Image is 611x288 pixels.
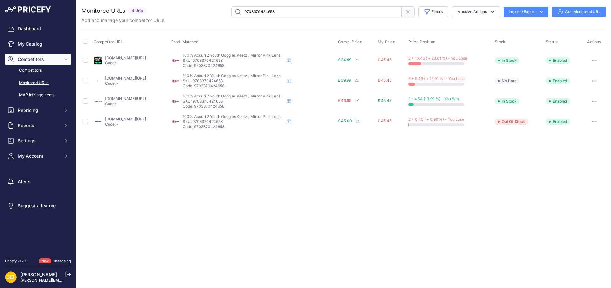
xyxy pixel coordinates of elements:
span: Competitor URL [94,40,123,44]
span: Reports [18,122,60,129]
span: £ - 4.54 (-9.99 %) - You Win [408,97,459,101]
span: 100% Accuri 2 Youth Goggles Keetz / Mirror Pink Lens [183,114,280,119]
span: £ 45.45 [378,98,391,103]
span: Status [546,40,558,44]
span: In Stock [495,98,520,104]
span: Prod. Matched [171,40,199,44]
a: Alerts [5,176,71,187]
a: Suggest a feature [5,200,71,212]
button: My Account [5,150,71,162]
button: Competitors [5,54,71,65]
span: Settings [18,138,60,144]
button: Filters [418,6,448,17]
p: SKU: 9703370424658 [183,119,284,124]
span: Price Position [408,40,436,45]
span: Enabled [546,78,570,84]
span: Repricing [18,107,60,113]
span: Enabled [546,98,570,104]
button: Repricing [5,104,71,116]
h2: Monitored URLs [81,6,125,15]
a: Competitors [5,65,71,76]
span: Stock [495,40,505,44]
a: My Catalog [5,38,71,50]
p: Code: 9703370424658 [183,83,284,89]
button: Settings [5,135,71,147]
a: [DOMAIN_NAME][URL] [105,76,146,81]
a: Changelog [53,259,71,263]
button: Comp. Price [338,40,364,45]
span: Enabled [546,57,570,64]
span: £ + 10.46 ( + 23.01 %) - You Lose [408,56,467,61]
a: [DOMAIN_NAME][URL] [105,96,146,101]
span: £ 49.99 [338,98,351,103]
a: [PERSON_NAME] [20,272,57,277]
span: 100% Accuri 2 Youth Goggles Keetz / Mirror Pink Lens [183,73,280,78]
a: [DOMAIN_NAME][URL] [105,117,146,121]
p: SKU: 9703370424658 [183,58,284,63]
span: £ 45.45 [378,78,391,83]
p: Code: - [105,122,146,127]
span: £ 45.45 [378,57,391,62]
p: Code: - [105,81,146,86]
div: Pricefy v1.7.2 [5,258,26,264]
span: £ 34.99 [338,57,351,62]
span: £ + 0.45 ( + 0.99 %) - You Lose [408,117,464,122]
span: £ + 5.46 ( + 12.01 %) - You Lose [408,76,465,81]
img: Pricefy Logo [5,6,51,13]
span: Enabled [546,119,570,125]
p: SKU: 9703370424658 [183,99,284,104]
span: No Data [495,78,520,84]
nav: Sidebar [5,23,71,251]
span: Actions [587,40,601,44]
a: MAP infringements [5,90,71,101]
p: Code: 9703370424658 [183,63,284,68]
span: My Account [18,153,60,159]
button: Massive Actions [452,6,500,17]
span: Competitors [18,56,60,62]
a: [PERSON_NAME][EMAIL_ADDRESS][DOMAIN_NAME] [20,278,118,283]
a: Add Monitored URL [552,7,606,17]
span: Out Of Stock [495,119,528,125]
input: Search [231,6,402,17]
button: Price Position [408,40,437,45]
button: Import / Export [504,7,548,17]
span: In Stock [495,57,520,64]
p: Code: 9703370424658 [183,124,284,129]
button: Reports [5,120,71,131]
span: £ 45.00 [338,119,352,123]
span: Comp. Price [338,40,362,45]
span: £ 39.99 [338,78,351,83]
span: £ 45.45 [378,119,391,123]
span: 100% Accuri 2 Youth Goggles Keetz / Mirror Pink Lens [183,53,280,58]
span: New [39,258,51,264]
span: 100% Accuri 2 Youth Goggles Keetz / Mirror Pink Lens [183,94,280,98]
a: [DOMAIN_NAME][URL] [105,55,146,60]
p: Add and manage your competitor URLs [81,17,164,24]
p: Code: 9703370424658 [183,104,284,109]
button: My Price [378,40,397,45]
a: Monitored URLs [5,77,71,89]
a: Dashboard [5,23,71,34]
p: Code: - [105,61,146,66]
span: 4 Urls [128,7,147,15]
span: My Price [378,40,396,45]
p: SKU: 9703370424658 [183,78,284,83]
p: Code: - [105,101,146,106]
